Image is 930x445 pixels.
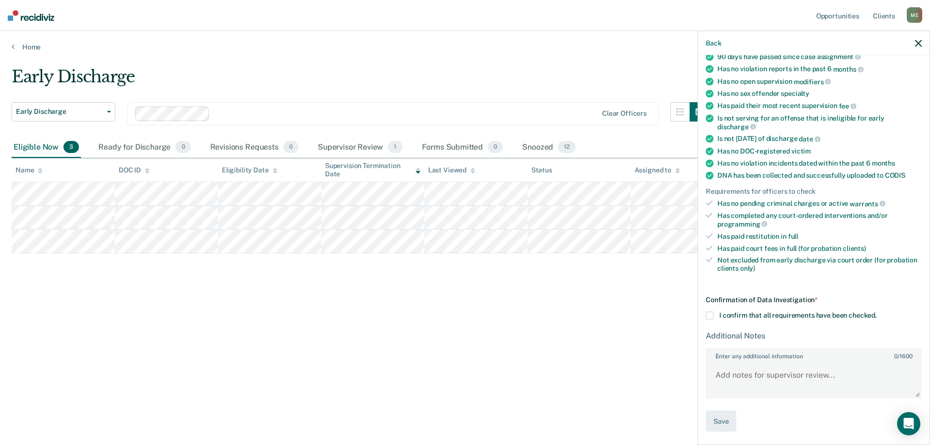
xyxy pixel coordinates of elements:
div: 90 days have passed since case [717,52,922,61]
span: full [788,232,798,240]
img: Recidiviz [8,10,54,21]
div: Eligibility Date [222,166,278,174]
div: Early Discharge [12,67,709,94]
div: Last Viewed [428,166,475,174]
div: Eligible Now [12,137,81,158]
span: specialty [781,90,809,97]
div: Clear officers [602,109,647,118]
div: DNA has been collected and successfully uploaded to [717,171,922,179]
div: Has paid their most recent supervision [717,102,922,110]
label: Enter any additional information [707,349,921,359]
div: Has no violation reports in the past 6 [717,65,922,74]
div: Forms Submitted [420,137,505,158]
span: date [799,135,820,143]
span: only) [740,264,755,272]
span: months [833,65,864,73]
span: 0 [283,141,298,153]
div: Confirmation of Data Investigation [706,295,922,304]
div: Snoozed [520,137,577,158]
span: clients) [843,244,866,252]
span: assignment [817,53,861,61]
span: 0 [488,141,503,153]
div: Supervisor Review [316,137,404,158]
span: 12 [558,141,575,153]
span: discharge [717,123,756,130]
span: 0 [894,353,898,359]
span: I confirm that all requirements have been checked. [719,311,877,319]
div: Status [531,166,552,174]
span: 1 [388,141,402,153]
div: Has no sex offender [717,90,922,98]
div: Supervision Termination Date [325,162,420,178]
button: Back [706,39,721,47]
div: Is not [DATE] of discharge [717,135,922,143]
div: Has paid restitution in [717,232,922,240]
span: 3 [63,141,79,153]
span: / 1600 [894,353,912,359]
span: warrants [850,199,885,207]
span: programming [717,220,767,228]
span: months [872,159,895,167]
div: Requirements for officers to check [706,187,922,195]
div: Has no open supervision [717,77,922,86]
span: Early Discharge [16,107,103,116]
div: Not excluded from early discharge via court order (for probation clients [717,256,922,273]
span: fee [839,102,856,110]
div: Is not serving for an offense that is ineligible for early [717,114,922,130]
span: modifiers [794,77,831,85]
div: Assigned to [635,166,680,174]
div: Has completed any court-ordered interventions and/or [717,212,922,228]
div: Has no DOC-registered [717,147,922,155]
div: M E [907,7,922,23]
span: victim [791,147,811,154]
button: Save [706,410,736,432]
span: 0 [175,141,190,153]
div: Revisions Requests [208,137,300,158]
div: Open Intercom Messenger [897,412,920,435]
div: Additional Notes [706,331,922,340]
span: CODIS [885,171,905,179]
div: Has no pending criminal charges or active [717,199,922,208]
div: Has no violation incidents dated within the past 6 [717,159,922,167]
div: Has paid court fees in full (for probation [717,244,922,252]
div: DOC ID [119,166,150,174]
div: Name [15,166,43,174]
div: Ready for Discharge [96,137,192,158]
a: Home [12,43,918,51]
